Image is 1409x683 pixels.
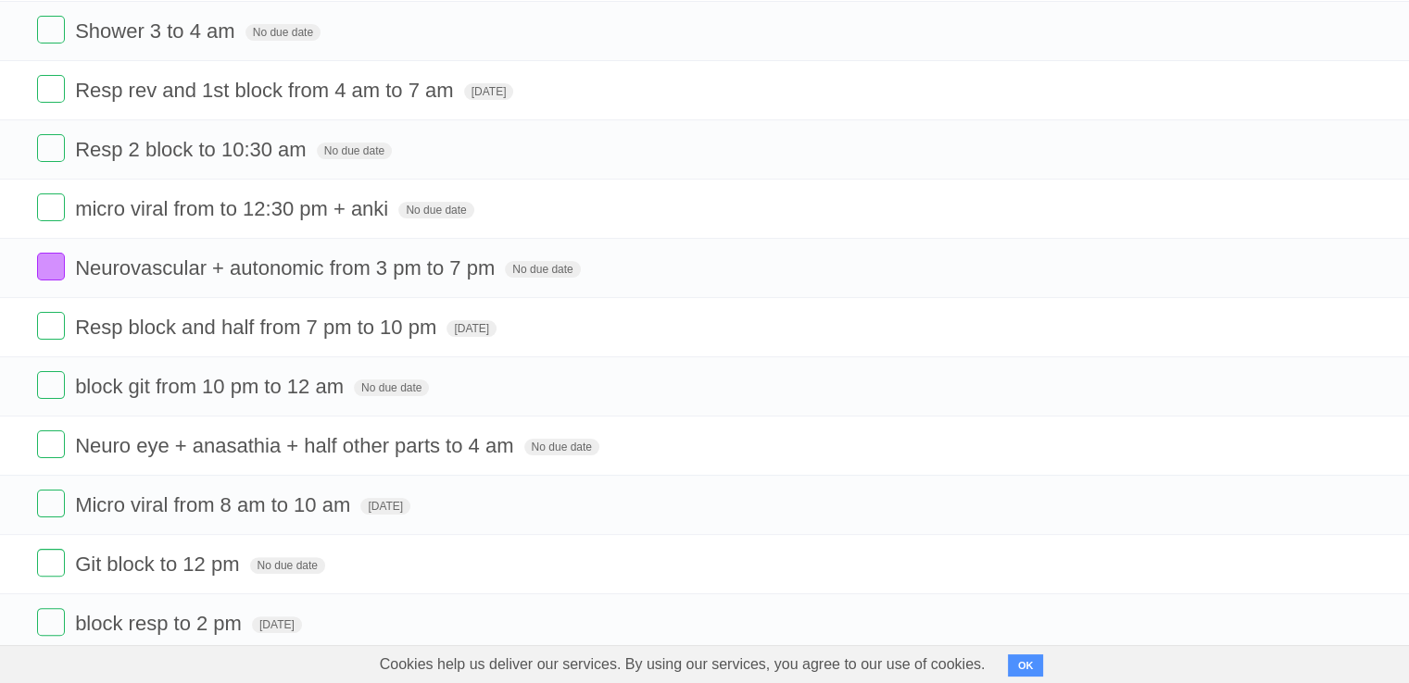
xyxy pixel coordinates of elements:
label: Done [37,253,65,280]
label: Done [37,371,65,399]
span: Git block to 12 pm [75,553,244,576]
label: Done [37,75,65,103]
span: Neurovascular + autonomic from 3 pm to 7 pm [75,256,499,279]
span: No due date [317,143,392,159]
label: Done [37,16,65,43]
label: Done [37,312,65,340]
span: No due date [505,261,580,278]
span: micro viral from to 12:30 pm + anki [75,197,393,220]
span: Cookies help us deliver our services. By using our services, you agree to our use of cookies. [361,646,1004,683]
label: Done [37,608,65,636]
span: block resp to 2 pm [75,612,246,635]
span: Micro viral from 8 am to 10 am [75,493,355,516]
span: Neuro eye + anasathia + half other parts to 4 am [75,434,518,457]
label: Done [37,134,65,162]
span: Resp block and half from 7 pm to 10 pm [75,316,441,339]
label: Done [37,430,65,458]
span: block git from 10 pm to 12 am [75,375,348,398]
label: Done [37,193,65,221]
button: OK [1008,654,1044,677]
span: [DATE] [360,498,410,515]
label: Done [37,490,65,517]
span: No due date [354,379,429,396]
span: No due date [524,439,599,455]
span: No due date [250,557,325,574]
span: [DATE] [447,320,497,337]
span: No due date [245,24,321,41]
span: Resp 2 block to 10:30 am [75,138,310,161]
span: Resp rev and 1st block from 4 am to 7 am [75,79,458,102]
label: Done [37,549,65,577]
span: [DATE] [464,83,514,100]
span: No due date [398,202,473,218]
span: [DATE] [252,616,302,633]
span: Shower 3 to 4 am [75,19,239,43]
